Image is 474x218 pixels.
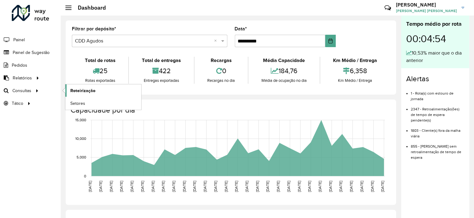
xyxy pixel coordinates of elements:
[213,181,217,192] text: [DATE]
[13,37,25,43] span: Painel
[182,181,186,192] text: [DATE]
[161,181,165,192] text: [DATE]
[70,100,85,107] span: Setores
[84,174,86,178] text: 0
[318,181,322,192] text: [DATE]
[75,118,86,122] text: 15,000
[266,181,270,192] text: [DATE]
[73,78,127,84] div: Rotas exportadas
[13,75,32,81] span: Relatórios
[88,181,92,192] text: [DATE]
[381,181,385,192] text: [DATE]
[411,86,464,102] li: 1 - Rota(s) com estouro de jornada
[250,64,318,78] div: 184,76
[287,181,291,192] text: [DATE]
[370,181,374,192] text: [DATE]
[196,78,246,84] div: Recargas no dia
[70,87,95,94] span: Roteirização
[360,181,364,192] text: [DATE]
[130,78,192,84] div: Entregas exportadas
[224,181,228,192] text: [DATE]
[396,8,457,14] span: [PERSON_NAME] [PERSON_NAME]
[214,37,220,45] span: Clear all
[276,181,280,192] text: [DATE]
[322,64,388,78] div: 6,358
[325,35,336,47] button: Choose Date
[65,97,141,109] a: Setores
[196,57,246,64] div: Recargas
[406,20,464,28] div: Tempo médio por rota
[72,25,116,33] label: Filtrar por depósito
[328,181,332,192] text: [DATE]
[73,64,127,78] div: 25
[235,25,247,33] label: Data
[406,49,464,64] div: 10,53% maior que o dia anterior
[77,155,86,159] text: 5,000
[99,181,103,192] text: [DATE]
[339,181,343,192] text: [DATE]
[381,1,394,15] a: Contato Rápido
[130,64,192,78] div: 422
[250,78,318,84] div: Média de ocupação no dia
[196,64,246,78] div: 0
[12,100,23,107] span: Tático
[13,49,50,56] span: Painel de Sugestão
[349,181,353,192] text: [DATE]
[245,181,249,192] text: [DATE]
[120,181,124,192] text: [DATE]
[203,181,207,192] text: [DATE]
[406,28,464,49] div: 00:04:54
[130,57,192,64] div: Total de entregas
[12,87,31,94] span: Consultas
[411,123,464,139] li: 1803 - Cliente(s) fora da malha viária
[109,181,113,192] text: [DATE]
[193,181,197,192] text: [DATE]
[255,181,259,192] text: [DATE]
[65,84,141,97] a: Roteirização
[411,102,464,123] li: 2347 - Retroalimentação(ões) de tempo de espera pendente(s)
[71,106,390,115] h4: Capacidade por dia
[322,57,388,64] div: Km Médio / Entrega
[308,181,312,192] text: [DATE]
[151,181,155,192] text: [DATE]
[73,57,127,64] div: Total de rotas
[75,137,86,141] text: 10,000
[172,181,176,192] text: [DATE]
[72,4,106,11] h2: Dashboard
[130,181,134,192] text: [DATE]
[297,181,301,192] text: [DATE]
[322,78,388,84] div: Km Médio / Entrega
[250,57,318,64] div: Média Capacidade
[12,62,27,69] span: Pedidos
[411,139,464,160] li: 855 - [PERSON_NAME] sem retroalimentação de tempo de espera
[396,2,457,8] h3: [PERSON_NAME]
[140,181,144,192] text: [DATE]
[406,74,464,83] h4: Alertas
[235,181,239,192] text: [DATE]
